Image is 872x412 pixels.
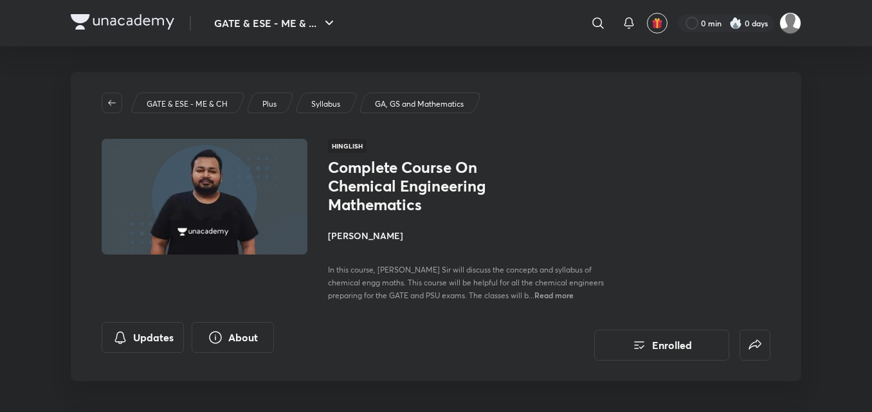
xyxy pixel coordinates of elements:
a: Plus [260,98,279,110]
button: Enrolled [594,330,729,361]
button: false [740,330,770,361]
p: GA, GS and Mathematics [375,98,464,110]
a: GA, GS and Mathematics [373,98,466,110]
h1: Complete Course On Chemical Engineering Mathematics [328,158,538,213]
p: Syllabus [311,98,340,110]
img: pradhap B [779,12,801,34]
button: avatar [647,13,668,33]
img: streak [729,17,742,30]
span: Hinglish [328,139,367,153]
h4: [PERSON_NAME] [328,229,616,242]
p: Plus [262,98,277,110]
img: avatar [651,17,663,29]
span: Read more [534,290,574,300]
img: Thumbnail [100,138,309,256]
img: Company Logo [71,14,174,30]
button: About [192,322,274,353]
button: Updates [102,322,184,353]
a: Company Logo [71,14,174,33]
p: GATE & ESE - ME & CH [147,98,228,110]
a: GATE & ESE - ME & CH [145,98,230,110]
a: Syllabus [309,98,343,110]
button: GATE & ESE - ME & ... [206,10,345,36]
span: In this course, [PERSON_NAME] Sir will discuss the concepts and syllabus of chemical engg maths. ... [328,265,604,300]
